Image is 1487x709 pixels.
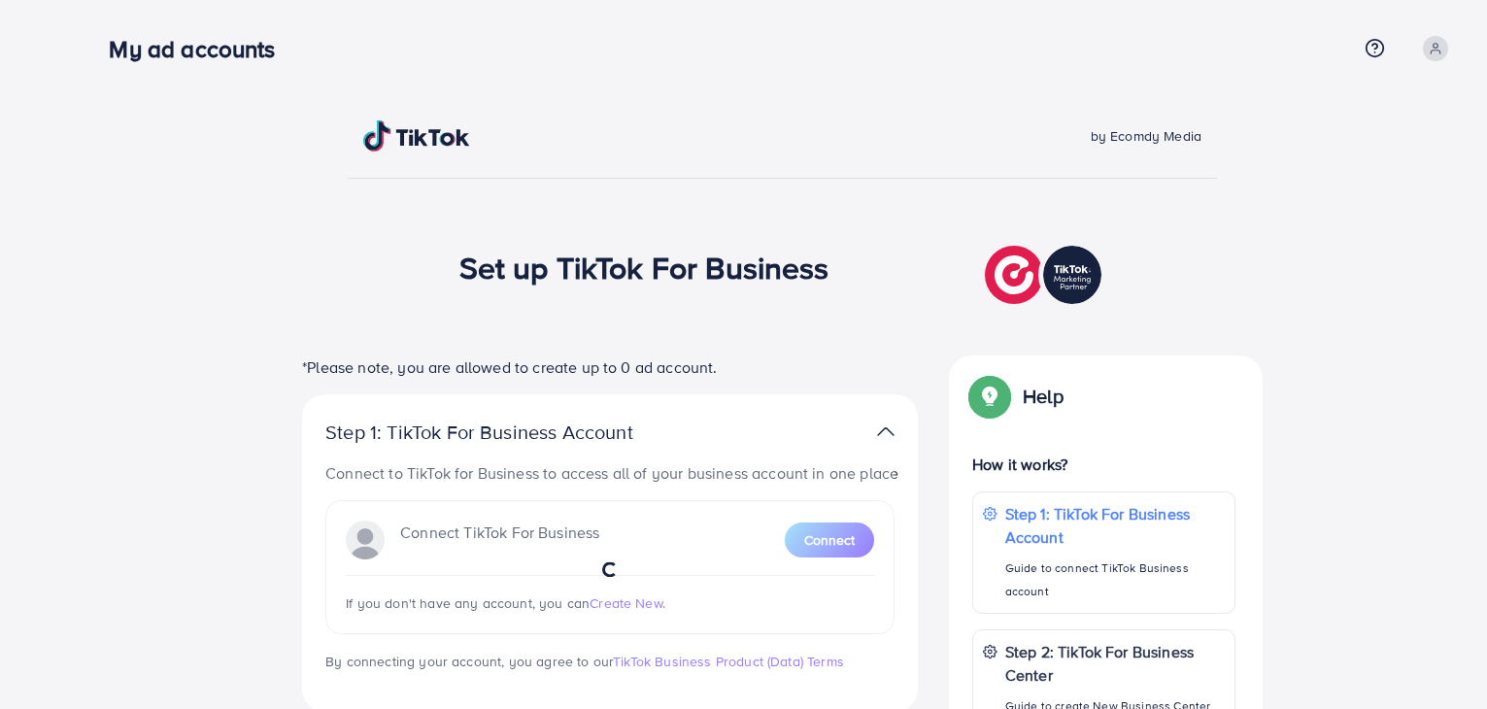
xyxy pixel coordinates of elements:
p: Help [1023,385,1064,408]
img: TikTok [363,120,470,152]
img: Popup guide [972,379,1007,414]
p: Step 2: TikTok For Business Center [1005,640,1225,687]
h1: Set up TikTok For Business [459,249,829,286]
h3: My ad accounts [109,35,290,63]
span: by Ecomdy Media [1091,126,1201,146]
p: How it works? [972,453,1235,476]
p: Guide to connect TikTok Business account [1005,557,1225,603]
img: TikTok partner [985,241,1106,309]
p: Step 1: TikTok For Business Account [325,421,694,444]
p: Step 1: TikTok For Business Account [1005,502,1225,549]
img: TikTok partner [877,418,895,446]
p: *Please note, you are allowed to create up to 0 ad account. [302,355,918,379]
